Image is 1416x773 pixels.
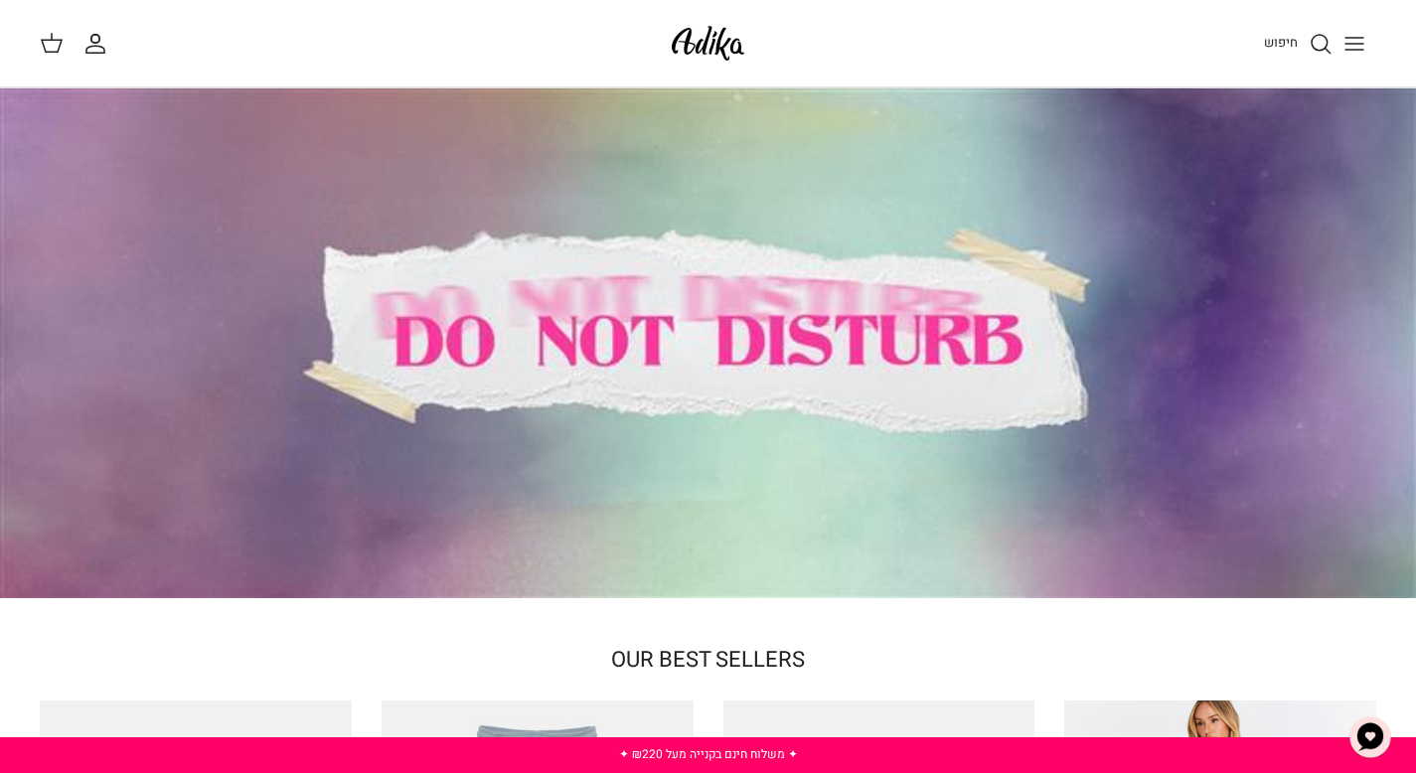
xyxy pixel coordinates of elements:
a: חיפוש [1264,32,1333,56]
button: צ'אט [1340,707,1400,767]
button: Toggle menu [1333,22,1376,66]
a: OUR BEST SELLERS [611,644,805,676]
span: חיפוש [1264,33,1298,52]
a: החשבון שלי [83,32,115,56]
a: ✦ משלוח חינם בקנייה מעל ₪220 ✦ [619,745,798,763]
img: Adika IL [666,20,750,67]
